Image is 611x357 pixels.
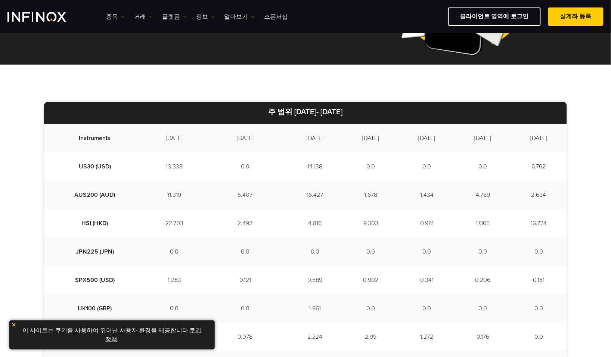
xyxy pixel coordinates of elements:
[455,181,511,209] td: 4.759
[287,238,343,266] td: 0.0
[44,124,146,152] td: Instruments
[162,12,187,21] a: 플랫폼
[399,152,455,181] td: 0.0
[134,12,153,21] a: 거래
[44,152,146,181] td: US30 (USD)
[399,266,455,294] td: 0.341
[264,12,288,21] a: 스폰서십
[204,181,287,209] td: 5.407
[343,266,399,294] td: 0.902
[204,294,287,323] td: 0.0
[548,7,604,26] a: 실계좌 등록
[146,266,204,294] td: 1.283
[204,266,287,294] td: 0.121
[44,238,146,266] td: JPN225 (JPN)
[511,266,567,294] td: 0.181
[455,238,511,266] td: 0.0
[511,238,567,266] td: 0.0
[44,181,146,209] td: AUS200 (AUD)
[399,323,455,351] td: 1.272
[287,323,343,351] td: 2.224
[399,209,455,238] td: 0.981
[287,124,343,152] td: [DATE]
[287,209,343,238] td: 4.816
[44,294,146,323] td: UK100 (GBP)
[287,181,343,209] td: 16.427
[511,152,567,181] td: 6.762
[343,238,399,266] td: 0.0
[44,209,146,238] td: HSI (HKD)
[146,124,204,152] td: [DATE]
[146,209,204,238] td: 22.703
[511,181,567,209] td: 2.624
[399,181,455,209] td: 1.434
[287,266,343,294] td: 0.589
[455,294,511,323] td: 0.0
[106,12,125,21] a: 종목
[511,323,567,351] td: 0.0
[511,294,567,323] td: 0.0
[455,124,511,152] td: [DATE]
[399,238,455,266] td: 0.0
[196,12,215,21] a: 정보
[343,124,399,152] td: [DATE]
[204,323,287,351] td: 0.078
[511,124,567,152] td: [DATE]
[448,7,541,26] a: 클라이언트 영역에 로그인
[287,294,343,323] td: 1.961
[399,294,455,323] td: 0.0
[455,323,511,351] td: 0.176
[11,322,16,327] img: yellow close icon
[455,152,511,181] td: 0.0
[455,266,511,294] td: 0.206
[511,209,567,238] td: 16.724
[295,108,343,117] strong: [DATE]- [DATE]
[146,152,204,181] td: 13.339
[343,294,399,323] td: 0.0
[13,324,211,346] p: 이 사이트는 쿠키를 사용하여 뛰어난 사용자 환경을 제공합니다. .
[343,152,399,181] td: 0.0
[343,323,399,351] td: 2.99
[269,108,293,117] strong: 주 범위
[343,209,399,238] td: 9.303
[204,152,287,181] td: 0.0
[399,124,455,152] td: [DATE]
[7,12,84,22] a: INFINOX Logo
[224,12,255,21] a: 알아보기
[204,124,287,152] td: [DATE]
[146,238,204,266] td: 0.0
[44,266,146,294] td: SPX500 (USD)
[204,238,287,266] td: 0.0
[146,294,204,323] td: 0.0
[146,181,204,209] td: 11.319
[287,152,343,181] td: 14.138
[343,181,399,209] td: 1.678
[204,209,287,238] td: 2.492
[455,209,511,238] td: 17.165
